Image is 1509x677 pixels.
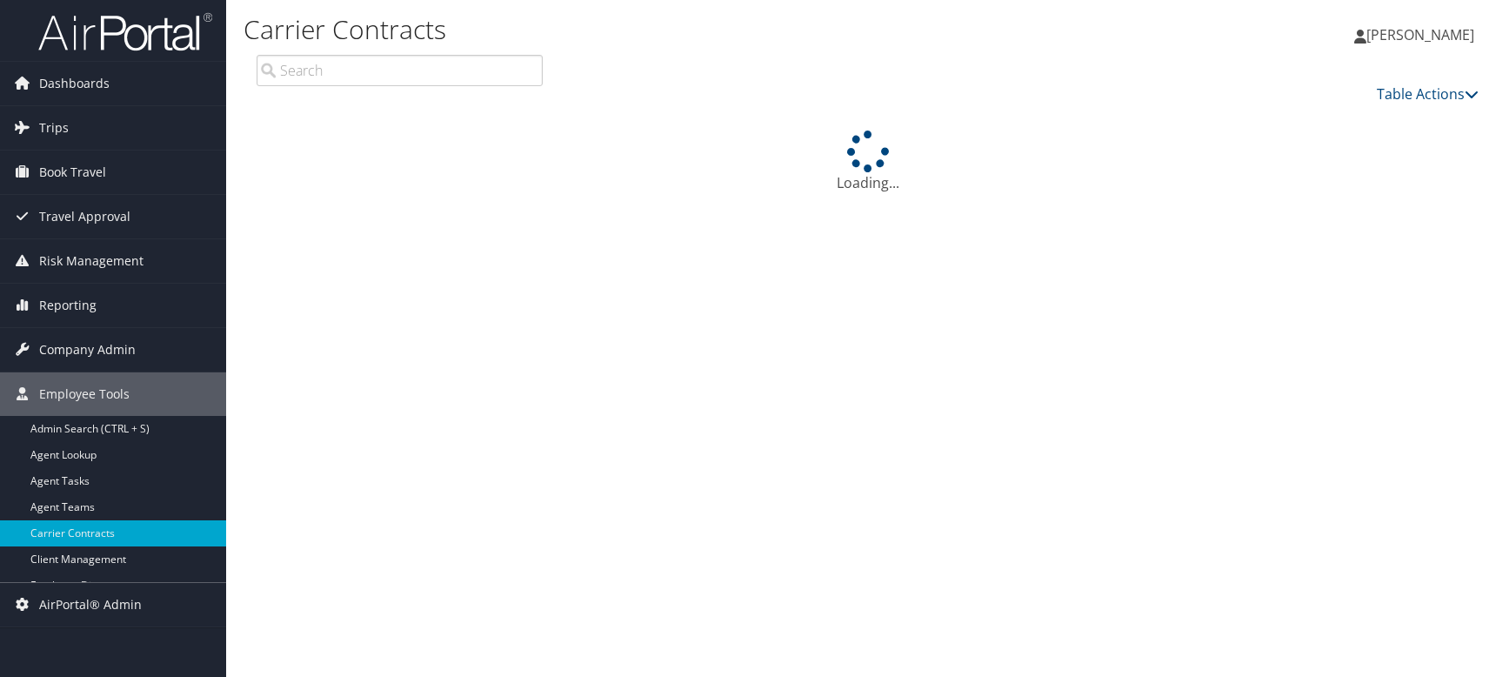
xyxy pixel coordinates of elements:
span: Company Admin [39,328,136,372]
span: Dashboards [39,62,110,105]
a: [PERSON_NAME] [1354,9,1492,61]
span: Travel Approval [39,195,130,238]
span: Reporting [39,284,97,327]
img: airportal-logo.png [38,11,212,52]
span: Employee Tools [39,372,130,416]
h1: Carrier Contracts [244,11,1076,48]
span: Risk Management [39,239,144,283]
span: [PERSON_NAME] [1366,25,1474,44]
a: Table Actions [1377,84,1479,104]
span: AirPortal® Admin [39,583,142,627]
span: Trips [39,106,69,150]
span: Book Travel [39,151,106,194]
div: Loading... [244,131,1492,193]
input: Search [257,55,543,86]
